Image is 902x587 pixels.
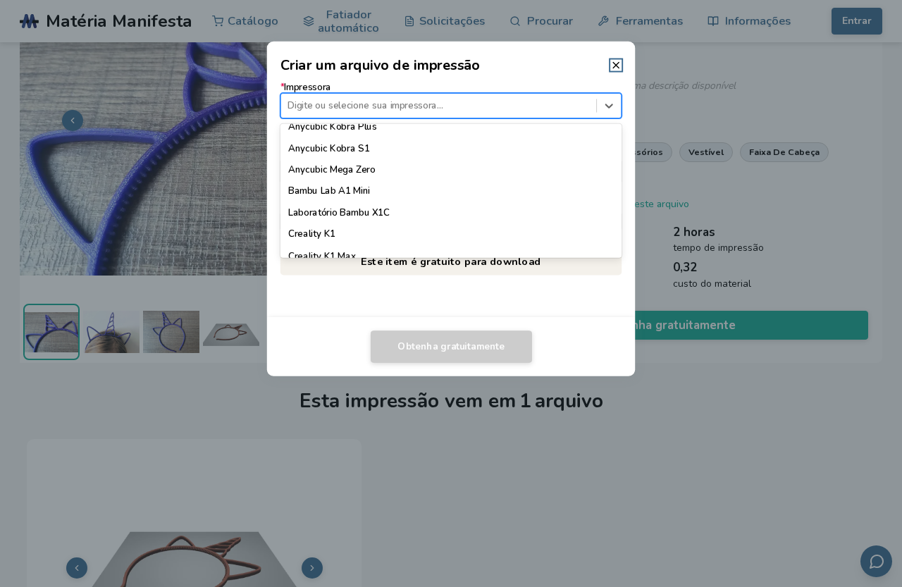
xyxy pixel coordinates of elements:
[288,249,355,262] font: Creality K1 Max
[280,56,480,75] font: Criar um arquivo de impressão
[361,254,541,268] font: Este item é gratuito para download
[288,121,376,133] font: Anycubic Kobra Plus
[288,142,369,154] font: Anycubic Kobra S1
[397,340,504,352] font: Obtenha gratuitamente
[288,163,376,176] font: Anycubic Mega Zero
[288,185,370,197] font: Bambu Lab A1 Mini
[288,100,290,111] input: *ImpressoraDigite ou selecione sua impressora...Anycubic Kobra 2 NeoAnycubic Kobra 2 PlusAnycubic...
[288,206,389,219] font: Laboratório Bambu X1C
[288,228,335,240] font: Creality K1
[284,81,331,94] font: Impressora
[371,330,532,363] button: Obtenha gratuitamente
